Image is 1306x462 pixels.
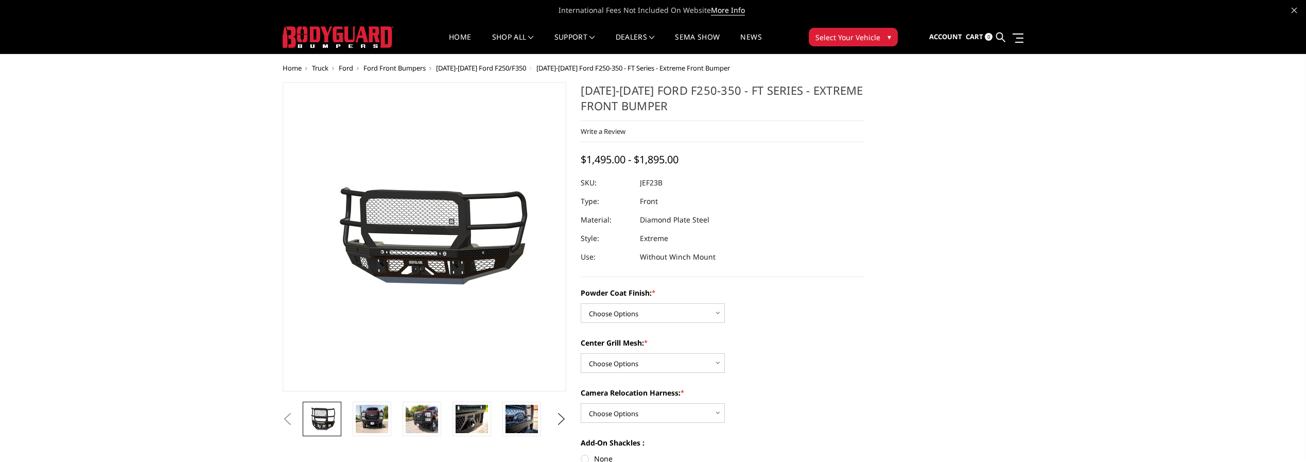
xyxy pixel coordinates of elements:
label: Camera Relocation Harness: [581,387,865,398]
dd: Diamond Plate Steel [640,211,709,229]
h1: [DATE]-[DATE] Ford F250-350 - FT Series - Extreme Front Bumper [581,82,865,121]
a: More Info [711,5,745,15]
button: Next [553,412,569,427]
dt: SKU: [581,174,632,192]
a: Support [554,33,595,54]
a: Write a Review [581,127,625,136]
button: Previous [280,412,295,427]
img: 2023-2026 Ford F250-350 - FT Series - Extreme Front Bumper [356,405,388,433]
label: Center Grill Mesh: [581,337,865,348]
span: 0 [985,33,992,41]
span: $1,495.00 - $1,895.00 [581,152,678,166]
img: 2023-2026 Ford F250-350 - FT Series - Extreme Front Bumper [295,177,553,297]
a: SEMA Show [675,33,720,54]
dt: Use: [581,248,632,266]
span: Account [929,32,962,41]
a: shop all [492,33,534,54]
dd: JEF23B [640,174,663,192]
a: [DATE]-[DATE] Ford F250/F350 [436,63,526,73]
label: Powder Coat Finish: [581,287,865,298]
span: ▾ [887,31,891,42]
a: Dealers [616,33,655,54]
span: Select Your Vehicle [815,32,880,43]
img: 2023-2026 Ford F250-350 - FT Series - Extreme Front Bumper [506,405,538,433]
dd: Without Winch Mount [640,248,716,266]
dd: Extreme [640,229,668,248]
dd: Front [640,192,658,211]
label: Add-On Shackles : [581,437,865,448]
a: 2023-2026 Ford F250-350 - FT Series - Extreme Front Bumper [283,82,567,391]
dt: Material: [581,211,632,229]
a: Cart 0 [966,23,992,51]
img: 2023-2026 Ford F250-350 - FT Series - Extreme Front Bumper [456,405,488,433]
a: Account [929,23,962,51]
a: Ford Front Bumpers [363,63,426,73]
span: Cart [966,32,983,41]
a: Home [449,33,471,54]
img: BODYGUARD BUMPERS [283,26,393,48]
img: 2023-2026 Ford F250-350 - FT Series - Extreme Front Bumper [306,405,338,433]
a: Home [283,63,302,73]
a: Ford [339,63,353,73]
a: Truck [312,63,328,73]
a: News [740,33,761,54]
button: Select Your Vehicle [809,28,898,46]
dt: Type: [581,192,632,211]
span: [DATE]-[DATE] Ford F250-350 - FT Series - Extreme Front Bumper [536,63,730,73]
dt: Style: [581,229,632,248]
img: 2023-2026 Ford F250-350 - FT Series - Extreme Front Bumper [406,405,438,433]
